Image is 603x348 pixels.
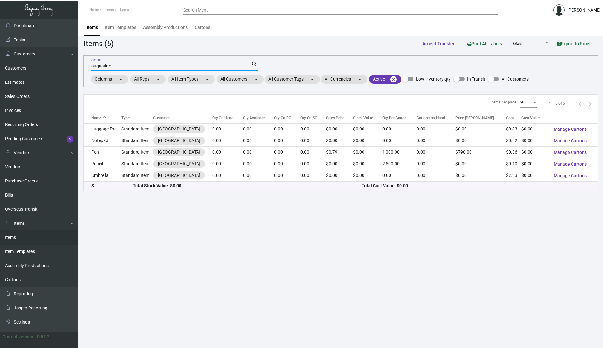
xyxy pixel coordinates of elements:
[417,115,445,121] div: Cartons on Hand
[212,123,243,135] td: 0.00
[121,170,153,181] td: Standard Item
[417,158,455,170] td: 0.00
[154,76,162,83] mat-icon: arrow_drop_down
[91,115,121,121] div: Name
[300,158,326,170] td: 0.00
[467,41,502,46] span: Print All Labels
[585,98,595,108] button: Next page
[121,158,153,170] td: Standard Item
[326,170,353,181] td: $0.00
[554,173,587,178] span: Manage Cartons
[121,115,153,121] div: Type
[243,170,274,181] td: 0.00
[549,124,592,135] button: Manage Cartons
[300,170,326,181] td: 0.00
[91,115,101,121] div: Name
[243,115,274,121] div: Qty Available
[521,115,540,121] div: Cost Value
[506,123,521,135] td: $0.33
[105,24,136,31] div: Item Templates
[455,115,494,121] div: Price [PERSON_NAME]
[417,146,455,158] td: 0.00
[168,75,215,84] mat-chip: All Item Types
[382,170,417,181] td: 0.00
[467,75,485,83] span: In Transit
[369,75,401,84] mat-chip: Active
[105,8,114,12] span: Items
[158,172,200,179] div: [GEOGRAPHIC_DATA]
[130,75,166,84] mat-chip: All Reps
[554,161,587,166] span: Manage Cartons
[212,115,234,121] div: Qty On Hand
[353,146,382,158] td: $0.00
[300,135,326,146] td: 0.00
[549,170,592,181] button: Manage Cartons
[121,115,130,121] div: Type
[309,76,316,83] mat-icon: arrow_drop_down
[554,138,587,143] span: Manage Cartons
[455,158,506,170] td: $0.00
[423,41,455,46] span: Accept Transfer
[87,24,98,31] div: Items
[520,100,524,104] span: 50
[84,170,121,181] td: Umbrella
[455,123,506,135] td: $0.00
[455,146,506,158] td: $790.00
[153,112,212,123] th: Customer
[212,146,243,158] td: 0.00
[143,24,188,31] div: Assembly Productions
[353,158,382,170] td: $0.00
[575,98,585,108] button: Previous page
[203,76,211,83] mat-icon: arrow_drop_down
[326,123,353,135] td: $0.00
[521,115,549,121] div: Cost Value
[195,24,210,31] div: Cartons
[455,115,506,121] div: Price [PERSON_NAME]
[567,7,601,13] div: [PERSON_NAME]
[91,182,133,189] div: $
[557,41,590,46] span: Export to Excel
[121,135,153,146] td: Standard Item
[520,100,537,105] mat-select: Items per page:
[158,137,200,144] div: [GEOGRAPHIC_DATA]
[158,126,200,132] div: [GEOGRAPHIC_DATA]
[390,76,397,83] mat-icon: cancel
[274,158,300,170] td: 0.00
[353,135,382,146] td: $0.00
[121,146,153,158] td: Standard Item
[120,8,129,12] span: Items
[83,38,114,49] div: Items (5)
[84,146,121,158] td: Pen
[326,115,344,121] div: Sales Price
[300,115,326,121] div: Qty On SO
[521,123,549,135] td: $0.00
[243,115,265,121] div: Qty Available
[549,135,592,146] button: Manage Cartons
[417,123,455,135] td: 0.00
[553,4,565,16] img: admin@bootstrapmaster.com
[521,135,549,146] td: $0.00
[353,115,373,121] div: Stock Value
[243,135,274,146] td: 0.00
[521,158,549,170] td: $0.00
[382,158,417,170] td: 2,500.00
[549,158,592,170] button: Manage Cartons
[326,135,353,146] td: $0.00
[417,38,460,49] button: Accept Transfer
[326,115,353,121] div: Sales Price
[212,170,243,181] td: 0.00
[353,170,382,181] td: $0.00
[326,146,353,158] td: $0.79
[243,123,274,135] td: 0.00
[89,8,99,12] span: Home
[84,123,121,135] td: Luggage Tag
[382,146,417,158] td: 1,000.00
[506,170,521,181] td: $7.33
[549,147,592,158] button: Manage Cartons
[462,38,507,49] button: Print All Labels
[417,135,455,146] td: 0.00
[37,334,50,340] div: 0.51.2
[382,123,417,135] td: 0.00
[217,75,264,84] mat-chip: All Customers
[506,135,521,146] td: $0.32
